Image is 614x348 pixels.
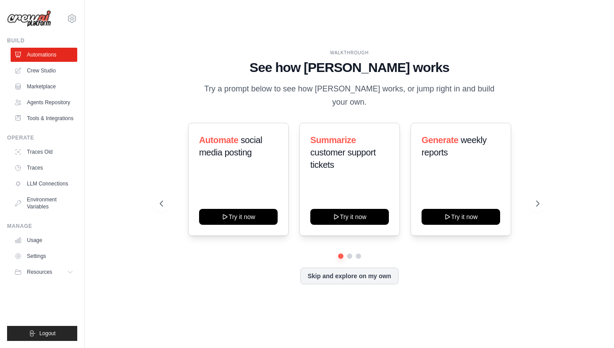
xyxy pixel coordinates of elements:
[310,148,376,170] span: customer support tickets
[7,37,77,44] div: Build
[11,64,77,78] a: Crew Studio
[11,145,77,159] a: Traces Old
[422,135,459,145] span: Generate
[199,209,278,225] button: Try it now
[199,135,262,157] span: social media posting
[11,193,77,214] a: Environment Variables
[422,135,486,157] span: weekly reports
[11,48,77,62] a: Automations
[310,135,356,145] span: Summarize
[300,268,399,284] button: Skip and explore on my own
[310,209,389,225] button: Try it now
[7,223,77,230] div: Manage
[11,161,77,175] a: Traces
[7,326,77,341] button: Logout
[160,49,539,56] div: WALKTHROUGH
[11,233,77,247] a: Usage
[11,111,77,125] a: Tools & Integrations
[201,83,498,109] p: Try a prompt below to see how [PERSON_NAME] works, or jump right in and build your own.
[422,209,500,225] button: Try it now
[11,249,77,263] a: Settings
[11,265,77,279] button: Resources
[27,269,52,276] span: Resources
[199,135,238,145] span: Automate
[7,10,51,27] img: Logo
[11,79,77,94] a: Marketplace
[11,177,77,191] a: LLM Connections
[11,95,77,110] a: Agents Repository
[160,60,539,76] h1: See how [PERSON_NAME] works
[39,330,56,337] span: Logout
[7,134,77,141] div: Operate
